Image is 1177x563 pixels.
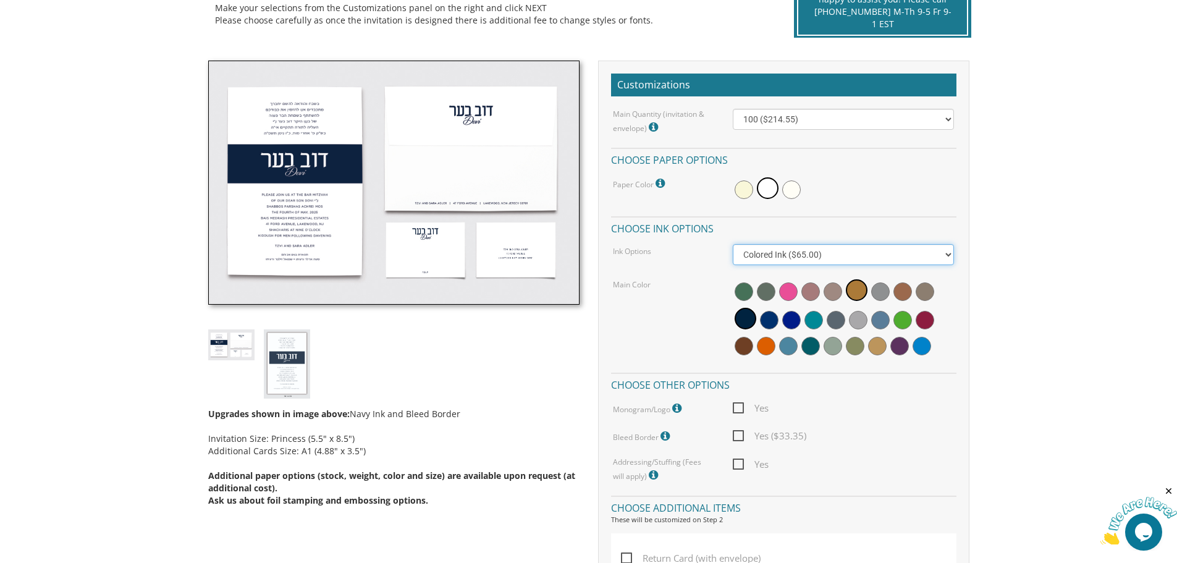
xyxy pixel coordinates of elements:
img: bminv-thumb-17.jpg [208,329,255,360]
label: Addressing/Stuffing (Fees will apply) [613,457,714,483]
span: Yes [733,457,769,472]
h4: Choose paper options [611,148,956,169]
label: Main Color [613,279,651,290]
span: Upgrades shown in image above: [208,408,350,420]
span: Yes ($33.35) [733,428,806,444]
label: Paper Color [613,176,668,192]
div: These will be customized on Step 2 [611,515,956,525]
label: Ink Options [613,246,651,256]
label: Monogram/Logo [613,400,685,417]
label: Main Quantity (invitation & envelope) [613,109,714,135]
span: Additional paper options (stock, weight, color and size) are available upon request (at additiona... [208,470,575,494]
label: Bleed Border [613,428,673,444]
img: bminv-thumb-17.jpg [208,61,580,305]
iframe: chat widget [1100,486,1177,544]
span: Ask us about foil stamping and embossing options. [208,494,428,506]
div: Make your selections from the Customizations panel on the right and click NEXT Please choose care... [215,2,766,27]
span: Yes [733,400,769,416]
h4: Choose ink options [611,216,956,238]
h2: Customizations [611,74,956,97]
h4: Choose other options [611,373,956,394]
img: no%20bleed%20samples-3.jpg [264,329,310,398]
div: Navy Ink and Bleed Border Invitation Size: Princess (5.5" x 8.5") Additional Cards Size: A1 (4.88... [208,399,580,507]
h4: Choose additional items [611,496,956,517]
